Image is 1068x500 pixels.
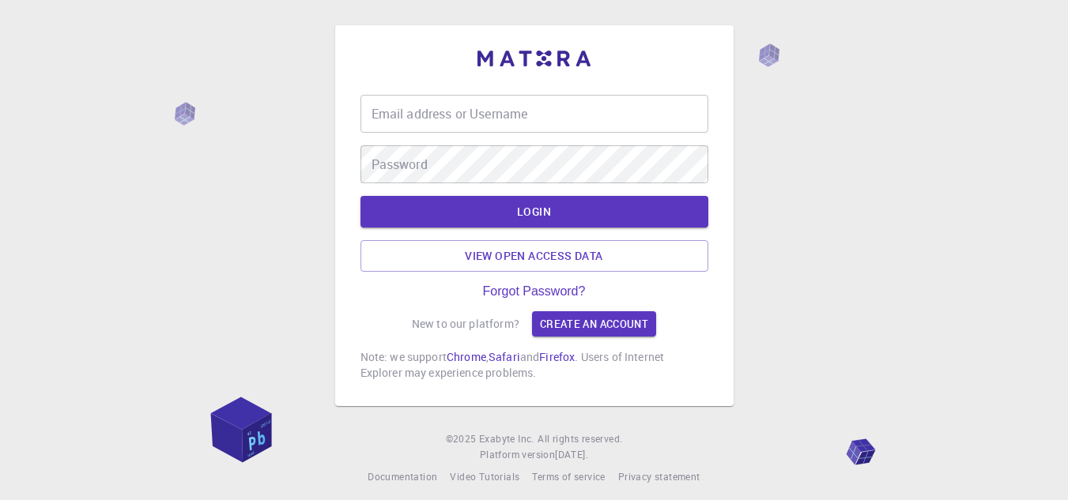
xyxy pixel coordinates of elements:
span: [DATE] . [555,448,588,461]
span: All rights reserved. [538,431,622,447]
span: Documentation [368,470,437,483]
span: Privacy statement [618,470,700,483]
a: [DATE]. [555,447,588,463]
span: Terms of service [532,470,605,483]
a: Terms of service [532,469,605,485]
p: New to our platform? [412,316,519,332]
a: Documentation [368,469,437,485]
span: Exabyte Inc. [479,432,534,445]
button: LOGIN [360,196,708,227]
span: © 2025 [446,431,479,447]
a: Forgot Password? [483,284,586,299]
a: Firefox [539,349,575,364]
span: Video Tutorials [450,470,519,483]
a: Exabyte Inc. [479,431,534,447]
a: Video Tutorials [450,469,519,485]
a: Privacy statement [618,469,700,485]
span: Platform version [480,447,555,463]
a: Create an account [532,311,656,336]
a: View open access data [360,240,708,272]
a: Chrome [447,349,486,364]
a: Safari [489,349,520,364]
p: Note: we support , and . Users of Internet Explorer may experience problems. [360,349,708,381]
